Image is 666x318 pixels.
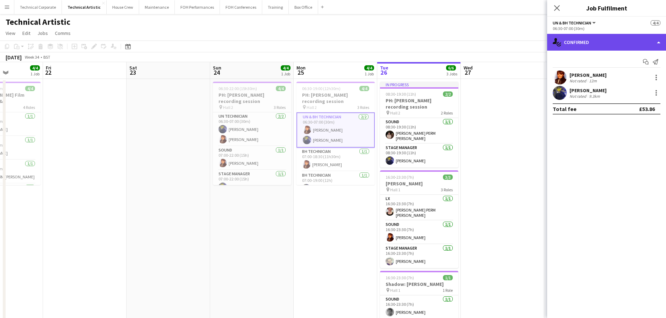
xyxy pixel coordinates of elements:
[213,65,221,71] span: Sun
[22,30,30,36] span: Edit
[547,3,666,13] h3: Job Fulfilment
[30,65,40,71] span: 4/4
[281,65,291,71] span: 4/4
[107,0,139,14] button: House Crew
[357,105,369,110] span: 3 Roles
[6,54,22,61] div: [DATE]
[443,175,453,180] span: 3/3
[443,91,453,97] span: 2/2
[365,71,374,76] div: 1 Job
[23,105,35,110] span: 4 Roles
[570,78,588,83] div: Not rated
[553,20,591,25] span: UN & BH Technician
[380,244,458,268] app-card-role: Stage Manager1/116:30-23:30 (7h)[PERSON_NAME]
[380,180,458,187] h3: [PERSON_NAME]
[588,78,598,83] div: 12m
[139,0,175,14] button: Maintenance
[129,65,137,71] span: Sat
[220,0,262,14] button: FOH Conferences
[213,112,291,146] app-card-role: UN Technician2/206:30-07:00 (30m)[PERSON_NAME][PERSON_NAME]
[463,68,473,76] span: 27
[386,91,416,97] span: 08:30-19:30 (11h)
[128,68,137,76] span: 23
[380,144,458,168] app-card-role: Stage Manager1/108:30-19:30 (11h)[PERSON_NAME]
[55,30,71,36] span: Comms
[213,82,291,185] app-job-card: 06:30-22:00 (15h30m)4/4PH: [PERSON_NAME] recording session Hall 23 RolesUN Technician2/206:30-07:...
[296,148,375,171] app-card-role: BH Technician1/107:00-18:30 (11h30m)[PERSON_NAME]
[62,0,107,14] button: Technical Artistic
[262,0,289,14] button: Training
[307,105,317,110] span: Hall 2
[547,34,666,51] div: Confirmed
[281,71,290,76] div: 1 Job
[223,105,233,110] span: Hall 2
[296,82,375,185] app-job-card: 06:30-19:00 (12h30m)4/4PH: [PERSON_NAME] recording session Hall 23 RolesUN & BH Technician2/206:3...
[380,118,458,144] app-card-role: Sound1/108:30-19:30 (11h)[PERSON_NAME] PERM [PERSON_NAME]
[23,54,41,60] span: Week 34
[570,94,588,99] div: Not rated
[20,29,33,38] a: Edit
[390,110,400,116] span: Hall 2
[380,65,388,71] span: Tue
[553,20,597,25] button: UN & BH Technician
[302,86,341,91] span: 06:30-19:00 (12h30m)
[570,72,607,78] div: [PERSON_NAME]
[25,86,35,91] span: 4/4
[359,86,369,91] span: 4/4
[546,68,556,76] span: 28
[639,105,655,112] div: £53.86
[441,110,453,116] span: 2 Roles
[289,0,318,14] button: Box Office
[443,288,453,293] span: 1 Role
[553,26,660,31] div: 06:30-07:00 (30m)
[37,30,48,36] span: Jobs
[6,17,70,27] h1: Technical Artistic
[443,275,453,280] span: 1/1
[212,68,221,76] span: 24
[296,92,375,104] h3: PH: [PERSON_NAME] recording session
[380,221,458,244] app-card-role: Sound1/116:30-23:30 (7h)[PERSON_NAME]
[295,68,306,76] span: 25
[14,0,62,14] button: Technical Corporate
[379,68,388,76] span: 26
[380,170,458,268] app-job-card: 16:30-23:30 (7h)3/3[PERSON_NAME] Hall 13 RolesLX1/116:30-23:30 (7h)[PERSON_NAME] PERM [PERSON_NAM...
[390,288,400,293] span: Hall 1
[464,65,473,71] span: Wed
[441,187,453,192] span: 3 Roles
[364,65,374,71] span: 4/4
[446,71,457,76] div: 3 Jobs
[446,65,456,71] span: 6/6
[52,29,73,38] a: Comms
[219,86,257,91] span: 06:30-22:00 (15h30m)
[390,187,400,192] span: Hall 1
[213,146,291,170] app-card-role: Sound1/107:00-22:00 (15h)[PERSON_NAME]
[3,29,18,38] a: View
[380,97,458,110] h3: PH: [PERSON_NAME] recording session
[553,105,577,112] div: Total fee
[380,281,458,287] h3: Shadow: [PERSON_NAME]
[45,68,51,76] span: 22
[30,71,40,76] div: 1 Job
[380,82,458,168] app-job-card: In progress08:30-19:30 (11h)2/2PH: [PERSON_NAME] recording session Hall 22 RolesSound1/108:30-19:...
[386,175,414,180] span: 16:30-23:30 (7h)
[43,54,50,60] div: BST
[651,20,660,25] span: 4/4
[570,87,607,94] div: [PERSON_NAME]
[296,112,375,148] app-card-role: UN & BH Technician2/206:30-07:00 (30m)[PERSON_NAME][PERSON_NAME]
[296,171,375,195] app-card-role: BH Technician1/107:00-19:00 (12h)
[296,65,306,71] span: Mon
[386,275,414,280] span: 16:30-23:30 (7h)
[274,105,286,110] span: 3 Roles
[35,29,51,38] a: Jobs
[213,170,291,194] app-card-role: Stage Manager1/107:00-22:00 (15h)[PERSON_NAME]
[380,195,458,221] app-card-role: LX1/116:30-23:30 (7h)[PERSON_NAME] PERM [PERSON_NAME]
[380,82,458,87] div: In progress
[175,0,220,14] button: FOH Performances
[276,86,286,91] span: 4/4
[213,92,291,104] h3: PH: [PERSON_NAME] recording session
[6,30,15,36] span: View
